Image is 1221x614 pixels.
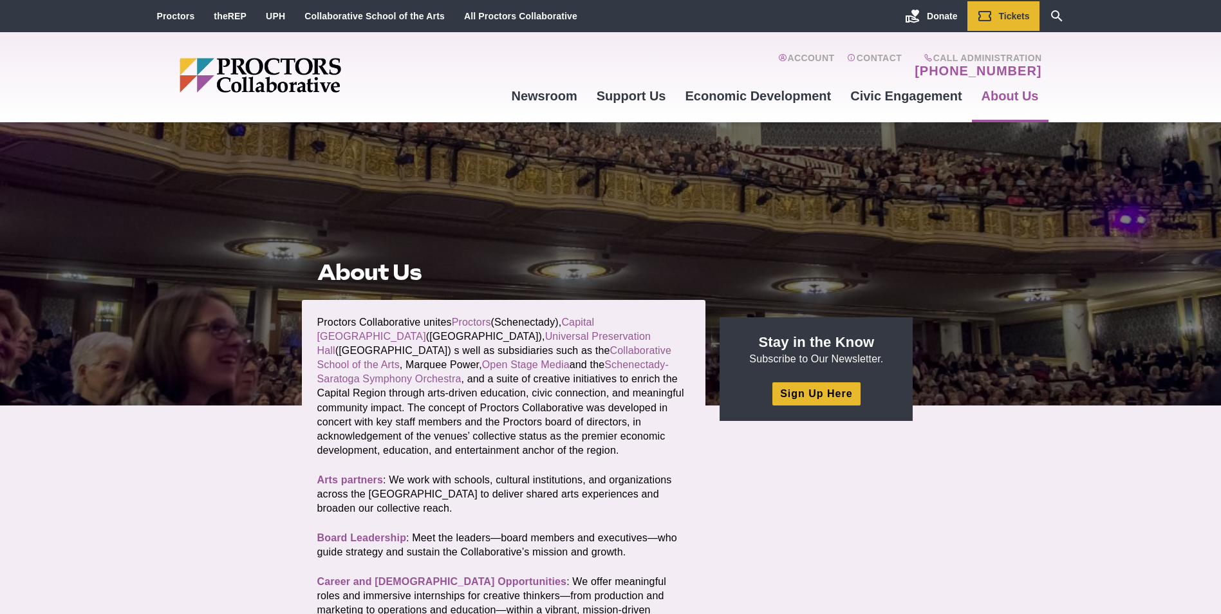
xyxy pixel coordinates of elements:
a: Proctors [452,317,491,328]
a: Search [1039,1,1074,31]
a: Career and [DEMOGRAPHIC_DATA] Opportunities [317,576,567,587]
img: Proctors logo [180,58,440,93]
span: Call Administration [911,53,1041,63]
a: Civic Engagement [841,79,971,113]
a: Support Us [587,79,676,113]
p: Proctors Collaborative unites (Schenectady), ([GEOGRAPHIC_DATA]), ([GEOGRAPHIC_DATA]) s well as s... [317,315,691,458]
a: Collaborative School of the Arts [304,11,445,21]
a: Board Leadership [317,532,407,543]
span: Donate [927,11,957,21]
a: Account [778,53,834,79]
a: Contact [847,53,902,79]
a: Newsroom [501,79,586,113]
p: : We work with schools, cultural institutions, and organizations across the [GEOGRAPHIC_DATA] to ... [317,473,691,516]
a: Tickets [967,1,1039,31]
a: UPH [266,11,285,21]
a: Open Stage Media [482,359,570,370]
p: Subscribe to Our Newsletter. [735,333,897,366]
a: Donate [895,1,967,31]
a: About Us [972,79,1049,113]
span: Tickets [999,11,1030,21]
a: theREP [214,11,247,21]
a: All Proctors Collaborative [464,11,577,21]
p: : Meet the leaders—board members and executives—who guide strategy and sustain the Collaborative’... [317,531,691,559]
h1: About Us [317,260,691,284]
a: Proctors [157,11,195,21]
a: Sign Up Here [772,382,860,405]
strong: Stay in the Know [759,334,875,350]
a: [PHONE_NUMBER] [915,63,1041,79]
iframe: Advertisement [720,436,913,597]
a: Economic Development [676,79,841,113]
a: Arts partners [317,474,384,485]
